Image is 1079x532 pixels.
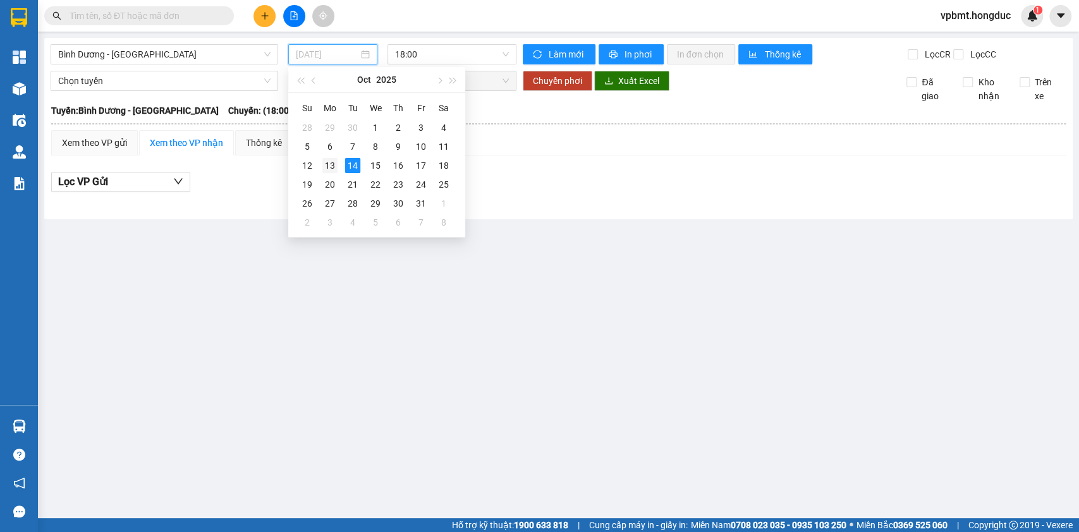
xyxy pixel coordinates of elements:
[296,137,319,156] td: 2025-10-05
[893,520,948,530] strong: 0369 525 060
[283,5,305,27] button: file-add
[625,47,654,61] span: In phơi
[748,50,759,60] span: bar-chart
[341,98,364,118] th: Tu
[413,196,429,211] div: 31
[319,156,341,175] td: 2025-10-13
[345,215,360,230] div: 4
[410,137,432,156] td: 2025-10-10
[856,518,948,532] span: Miền Bắc
[58,45,271,64] span: Bình Dương - Đắk Lắk
[973,75,1009,103] span: Kho nhận
[436,158,451,173] div: 18
[432,118,455,137] td: 2025-10-04
[341,137,364,156] td: 2025-10-07
[341,156,364,175] td: 2025-10-14
[413,139,429,154] div: 10
[930,8,1021,23] span: vpbmt.hongduc
[432,156,455,175] td: 2025-10-18
[391,196,406,211] div: 30
[322,139,338,154] div: 6
[13,505,25,517] span: message
[413,177,429,192] div: 24
[364,175,387,194] td: 2025-10-22
[341,213,364,232] td: 2025-11-04
[413,215,429,230] div: 7
[376,67,396,92] button: 2025
[391,139,406,154] div: 9
[62,136,127,150] div: Xem theo VP gửi
[319,118,341,137] td: 2025-09-29
[1055,10,1066,21] span: caret-down
[341,194,364,213] td: 2025-10-28
[1033,6,1042,15] sup: 1
[368,215,383,230] div: 5
[345,120,360,135] div: 30
[173,176,183,186] span: down
[1030,75,1066,103] span: Trên xe
[52,11,61,20] span: search
[368,196,383,211] div: 29
[58,174,108,190] span: Lọc VP Gửi
[436,215,451,230] div: 8
[436,139,451,154] div: 11
[436,120,451,135] div: 4
[410,156,432,175] td: 2025-10-17
[322,196,338,211] div: 27
[599,44,664,64] button: printerIn phơi
[667,44,736,64] button: In đơn chọn
[432,213,455,232] td: 2025-11-08
[357,67,371,92] button: Oct
[764,47,802,61] span: Thống kê
[322,177,338,192] div: 20
[395,45,508,64] span: 18:00
[51,106,219,116] b: Tuyến: Bình Dương - [GEOGRAPHIC_DATA]
[387,137,410,156] td: 2025-10-09
[432,137,455,156] td: 2025-10-11
[300,158,315,173] div: 12
[345,158,360,173] div: 14
[300,177,315,192] div: 19
[341,118,364,137] td: 2025-09-30
[368,139,383,154] div: 8
[523,44,595,64] button: syncLàm mới
[368,177,383,192] div: 22
[296,156,319,175] td: 2025-10-12
[387,98,410,118] th: Th
[296,98,319,118] th: Su
[13,177,26,190] img: solution-icon
[319,175,341,194] td: 2025-10-20
[917,75,953,103] span: Đã giao
[319,213,341,232] td: 2025-11-03
[387,118,410,137] td: 2025-10-02
[341,175,364,194] td: 2025-10-21
[850,523,853,528] span: ⚪️
[452,518,568,532] span: Hỗ trợ kỹ thuật:
[957,518,959,532] span: |
[319,11,327,20] span: aim
[364,137,387,156] td: 2025-10-08
[920,47,953,61] span: Lọc CR
[319,98,341,118] th: Mo
[1035,6,1040,15] span: 1
[391,158,406,173] div: 16
[13,145,26,159] img: warehouse-icon
[364,118,387,137] td: 2025-10-01
[296,118,319,137] td: 2025-09-28
[1027,10,1038,21] img: icon-new-feature
[731,520,846,530] strong: 0708 023 035 - 0935 103 250
[364,98,387,118] th: We
[364,213,387,232] td: 2025-11-05
[589,518,688,532] span: Cung cấp máy in - giấy in:
[13,51,26,64] img: dashboard-icon
[300,120,315,135] div: 28
[413,158,429,173] div: 17
[387,175,410,194] td: 2025-10-23
[290,11,298,20] span: file-add
[228,104,320,118] span: Chuyến: (18:00 [DATE])
[13,114,26,127] img: warehouse-icon
[70,9,219,23] input: Tìm tên, số ĐT hoặc mã đơn
[738,44,812,64] button: bar-chartThống kê
[432,175,455,194] td: 2025-10-25
[296,47,358,61] input: 14/10/2025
